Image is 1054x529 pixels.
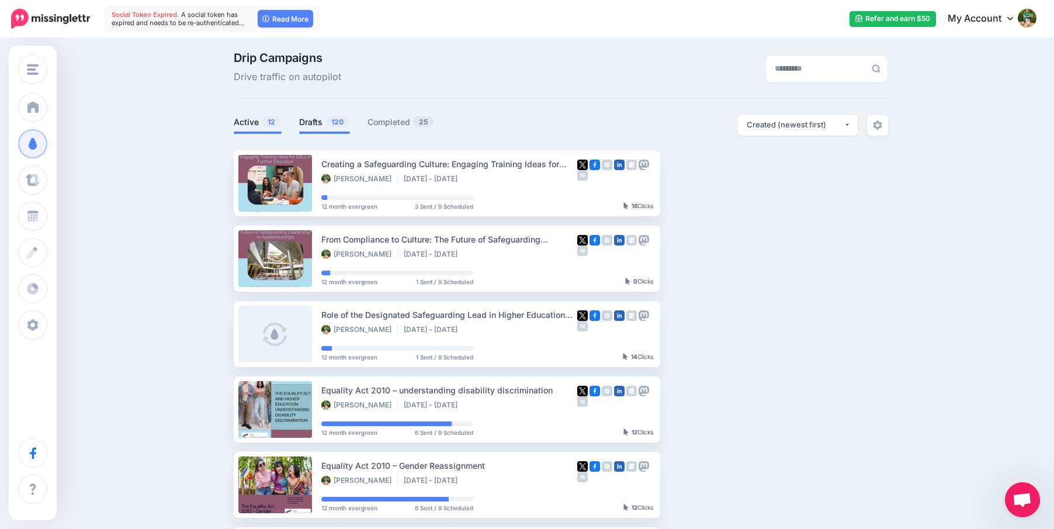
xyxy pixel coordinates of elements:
div: Clicks [623,354,653,361]
span: 12 [262,116,281,127]
img: twitter-square.png [577,461,588,472]
img: mastodon-grey-square.png [639,235,649,246]
a: Refer and earn $50 [850,11,936,27]
img: google_business-grey-square.png [626,160,637,170]
div: Equality Act 2010 – understanding disability discrimination [321,383,577,397]
a: My Account [936,5,1036,33]
img: medium-grey-square.png [577,396,588,407]
li: [PERSON_NAME] [321,325,398,334]
li: [PERSON_NAME] [321,476,398,485]
span: Drip Campaigns [234,52,341,64]
img: twitter-square.png [577,160,588,170]
img: mastodon-grey-square.png [639,386,649,396]
img: facebook-square.png [590,235,600,246]
li: [PERSON_NAME] [321,250,398,259]
img: facebook-square.png [590,160,600,170]
div: Equality Act 2010 – Gender Reassignment [321,459,577,472]
span: Drive traffic on autopilot [234,70,341,85]
b: 14 [631,353,637,360]
li: [DATE] - [DATE] [404,325,463,334]
img: search-grey-6.png [872,64,880,73]
li: [PERSON_NAME] [321,174,398,184]
img: Missinglettr [11,9,90,29]
span: 12 month evergreen [321,203,377,209]
div: Created (newest first) [747,119,844,130]
img: medium-grey-square.png [577,321,588,331]
li: [DATE] - [DATE] [404,174,463,184]
img: google_business-grey-square.png [626,310,637,321]
div: Clicks [623,203,653,210]
span: 25 [413,116,434,127]
span: 12 month evergreen [321,279,377,285]
img: pointer-grey-darker.png [623,504,629,511]
span: 12 month evergreen [321,430,377,435]
div: Clicks [625,278,653,285]
img: settings-grey.png [873,120,882,130]
span: 3 Sent / 9 Scheduled [415,203,473,209]
img: medium-grey-square.png [577,246,588,256]
img: mastodon-grey-square.png [639,160,649,170]
img: facebook-square.png [590,461,600,472]
img: pointer-grey-darker.png [625,278,630,285]
a: Completed25 [367,115,434,129]
b: 12 [632,504,637,511]
img: instagram-grey-square.png [602,310,612,321]
img: twitter-square.png [577,310,588,321]
a: Open chat [1005,482,1040,517]
li: [PERSON_NAME] [321,400,398,410]
img: google_business-grey-square.png [626,461,637,472]
span: 1 Sent / 9 Scheduled [416,279,473,285]
b: 12 [632,428,637,435]
img: facebook-square.png [590,310,600,321]
img: linkedin-square.png [614,310,625,321]
span: A social token has expired and needs to be re-authenticated… [112,11,245,27]
div: Clicks [623,429,653,436]
div: Creating a Safeguarding Culture: Engaging Training Ideas for DSLs in Further Education [321,157,577,171]
img: google_business-grey-square.png [626,235,637,246]
li: [DATE] - [DATE] [404,476,463,485]
a: Active12 [234,115,282,129]
img: twitter-square.png [577,235,588,246]
img: instagram-grey-square.png [602,235,612,246]
img: pointer-grey-darker.png [623,353,628,360]
img: mastodon-grey-square.png [639,310,649,321]
div: Role of the Designated Safeguarding Lead in Higher Education Institutions [321,308,577,321]
img: menu.png [27,64,39,75]
a: Drafts120 [299,115,350,129]
span: 12 month evergreen [321,505,377,511]
img: facebook-square.png [590,386,600,396]
img: linkedin-square.png [614,160,625,170]
img: linkedin-square.png [614,386,625,396]
img: mastodon-grey-square.png [639,461,649,472]
span: 120 [325,116,349,127]
span: 6 Sent / 9 Scheduled [415,505,473,511]
img: medium-grey-square.png [577,170,588,181]
button: Created (newest first) [738,115,858,136]
li: [DATE] - [DATE] [404,250,463,259]
img: medium-grey-square.png [577,472,588,482]
a: Read More [258,10,313,27]
div: From Compliance to Culture: The Future of Safeguarding Leadership in Apprenticeships [321,233,577,246]
li: [DATE] - [DATE] [404,400,463,410]
img: linkedin-square.png [614,461,625,472]
span: Social Token Expired. [112,11,179,19]
span: 1 Sent / 9 Scheduled [416,354,473,360]
img: google_business-grey-square.png [626,386,637,396]
img: pointer-grey-darker.png [623,202,629,209]
img: instagram-grey-square.png [602,461,612,472]
img: pointer-grey-darker.png [623,428,629,435]
div: Clicks [623,504,653,511]
img: instagram-grey-square.png [602,160,612,170]
b: 18 [632,202,637,209]
img: twitter-square.png [577,386,588,396]
b: 0 [633,278,637,285]
img: linkedin-square.png [614,235,625,246]
span: 6 Sent / 9 Scheduled [415,430,473,435]
span: 12 month evergreen [321,354,377,360]
img: instagram-grey-square.png [602,386,612,396]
